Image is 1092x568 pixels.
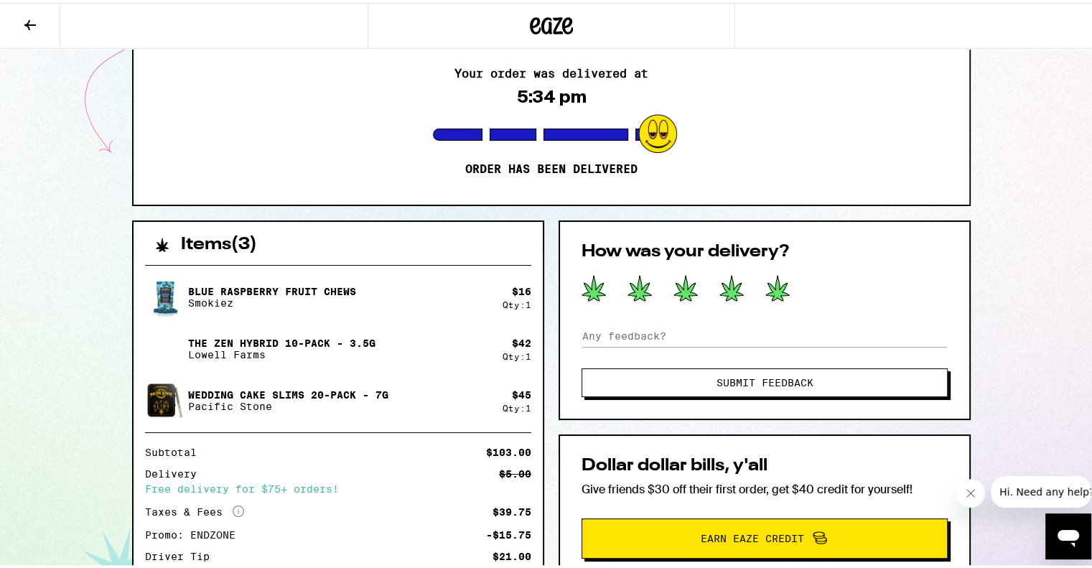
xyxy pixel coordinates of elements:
div: $ 45 [512,386,531,398]
p: Lowell Farms [188,346,375,358]
img: The Zen Hybrid 10-Pack - 3.5g [145,326,185,366]
div: Driver Tip [145,549,220,559]
iframe: Message from company [991,473,1091,505]
h2: Items ( 3 ) [181,233,257,251]
div: -$15.75 [486,527,531,537]
p: Pacific Stone [188,398,388,409]
input: Any feedback? [582,322,948,344]
iframe: Close message [956,476,985,505]
div: Promo: ENDZONE [145,527,246,537]
div: Free delivery for $75+ orders! [145,481,531,491]
p: Wedding Cake Slims 20-Pack - 7g [188,386,388,398]
p: The Zen Hybrid 10-Pack - 3.5g [188,335,375,346]
p: Give friends $30 off their first order, get $40 credit for yourself! [582,479,948,494]
p: Smokiez [188,294,356,306]
div: Qty: 1 [503,297,531,307]
iframe: Button to launch messaging window [1045,511,1091,557]
button: Submit Feedback [582,366,948,394]
h2: Your order was delivered at [454,65,648,77]
button: Earn Eaze Credit [582,516,948,556]
span: Earn Eaze Credit [701,531,804,541]
img: Wedding Cake Slims 20-Pack - 7g [145,378,185,418]
p: Blue Raspberry Fruit Chews [188,283,356,294]
img: Blue Raspberry Fruit Chews [145,274,185,315]
div: $5.00 [499,466,531,476]
div: $103.00 [486,444,531,455]
div: Subtotal [145,444,207,455]
div: Qty: 1 [503,349,531,358]
span: Hi. Need any help? [9,10,103,22]
h2: How was your delivery? [582,241,948,258]
div: $ 16 [512,283,531,294]
div: Delivery [145,466,207,476]
div: $39.75 [493,504,531,514]
div: Taxes & Fees [145,503,244,516]
p: Order has been delivered [465,159,638,174]
h2: Dollar dollar bills, y'all [582,455,948,472]
div: 5:34 pm [517,84,587,104]
div: $21.00 [493,549,531,559]
span: Submit Feedback [717,375,813,385]
div: $ 42 [512,335,531,346]
div: Qty: 1 [503,401,531,410]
